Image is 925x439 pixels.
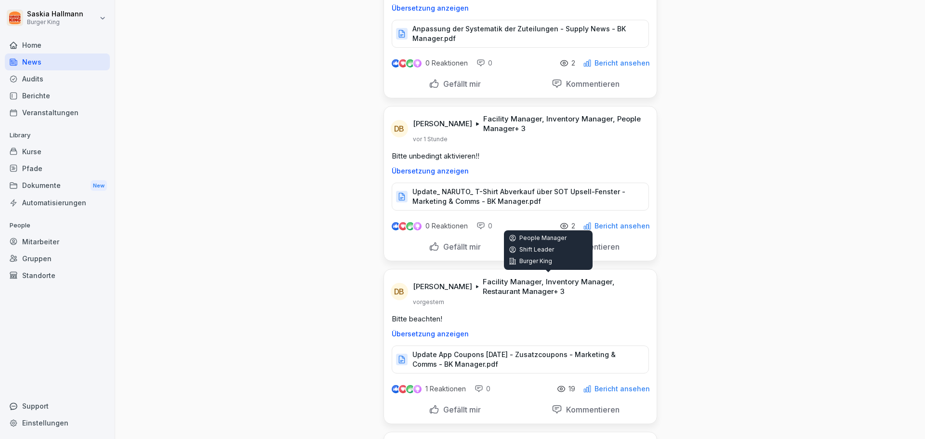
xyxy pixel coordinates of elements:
a: Standorte [5,267,110,284]
p: Facility Manager, Inventory Manager, People Manager + 3 [483,114,645,133]
a: Veranstaltungen [5,104,110,121]
img: like [392,385,399,393]
p: Burger King [27,19,83,26]
a: Gruppen [5,250,110,267]
p: Gefällt mir [439,405,481,414]
p: [PERSON_NAME] [413,282,472,292]
p: Saskia Hallmann [27,10,83,18]
p: People [5,218,110,233]
a: Einstellungen [5,414,110,431]
img: love [399,60,407,67]
p: [PERSON_NAME] [413,119,472,129]
p: Übersetzung anzeigen [392,167,649,175]
a: Update App Coupons [DATE] - Zusatzcoupons - Marketing & Comms - BK Manager.pdf [392,358,649,367]
a: Update_ NARUTO_ T-Shirt Abverkauf über SOT Upsell-Fenster - Marketing & Comms - BK Manager.pdf [392,195,649,204]
p: People Manager [509,234,588,242]
p: Shift Leader [509,246,588,253]
p: Update App Coupons [DATE] - Zusatzcoupons - Marketing & Comms - BK Manager.pdf [412,350,639,369]
p: Library [5,128,110,143]
div: New [91,180,107,191]
p: Burger King [509,257,588,265]
div: DB [391,120,408,137]
a: DokumenteNew [5,177,110,195]
p: Bericht ansehen [595,59,650,67]
a: Kurse [5,143,110,160]
p: 0 Reaktionen [425,59,468,67]
img: love [399,223,407,230]
a: Mitarbeiter [5,233,110,250]
div: DB [391,283,408,300]
p: Facility Manager, Inventory Manager, Restaurant Manager + 3 [483,277,645,296]
div: 0 [476,221,492,231]
a: Automatisierungen [5,194,110,211]
p: 1 Reaktionen [425,385,466,393]
img: inspiring [413,385,422,393]
p: Bitte unbedingt aktivieren!! [392,151,649,161]
p: 0 Reaktionen [425,222,468,230]
img: celebrate [406,222,414,230]
a: News [5,53,110,70]
p: Anpassung der Systematik der Zuteilungen - Supply News - BK Manager.pdf [412,24,639,43]
img: like [392,222,399,230]
p: 2 [571,222,575,230]
img: celebrate [406,59,414,67]
div: Dokumente [5,177,110,195]
img: love [399,386,407,393]
a: Pfade [5,160,110,177]
img: inspiring [413,59,422,67]
p: 2 [571,59,575,67]
p: Bitte beachten! [392,314,649,324]
p: Kommentieren [562,405,620,414]
p: Update_ NARUTO_ T-Shirt Abverkauf über SOT Upsell-Fenster - Marketing & Comms - BK Manager.pdf [412,187,639,206]
p: Übersetzung anzeigen [392,330,649,338]
img: like [392,59,399,67]
img: celebrate [406,385,414,393]
p: Gefällt mir [439,79,481,89]
div: 0 [476,58,492,68]
div: Support [5,398,110,414]
a: Home [5,37,110,53]
p: 19 [568,385,575,393]
a: Berichte [5,87,110,104]
img: inspiring [413,222,422,230]
a: Audits [5,70,110,87]
p: Bericht ansehen [595,222,650,230]
p: Kommentieren [562,79,620,89]
p: vor 1 Stunde [413,135,448,143]
div: 0 [475,384,490,394]
p: Gefällt mir [439,242,481,252]
p: Übersetzung anzeigen [392,4,649,12]
p: Bericht ansehen [595,385,650,393]
p: vorgestern [413,298,444,306]
a: Anpassung der Systematik der Zuteilungen - Supply News - BK Manager.pdf [392,32,649,41]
